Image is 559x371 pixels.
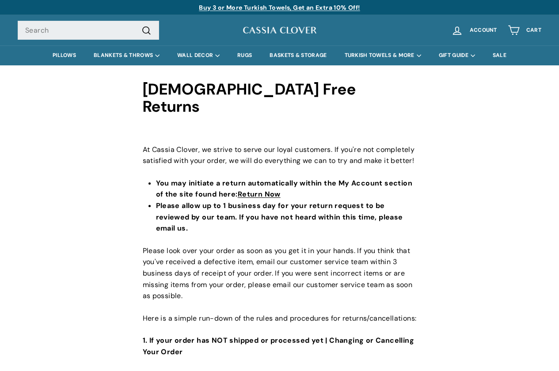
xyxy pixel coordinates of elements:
[238,189,281,199] a: Return Now
[470,27,497,33] span: Account
[261,45,335,65] a: BASKETS & STORAGE
[199,4,360,11] a: Buy 3 or More Turkish Towels, Get an Extra 10% Off!
[526,27,541,33] span: Cart
[143,336,414,356] strong: 1. If your order has NOT shipped or processed yet | Changing or Cancelling Your Order
[168,45,228,65] summary: WALL DECOR
[228,45,261,65] a: RUGS
[85,45,168,65] summary: BLANKETS & THROWS
[430,45,484,65] summary: GIFT GUIDE
[156,201,403,233] strong: Please allow up to 1 business day for your return request to be reviewed by our team. If you have...
[143,132,417,167] p: At Cassia Clover, we strive to serve our loyal customers. If you're not completely satisfied with...
[143,313,417,324] p: Here is a simple run-down of the rules and procedures for returns/cancellations:
[156,178,413,199] strong: You may initiate a return automatically within the My Account section of the site found here:
[143,81,417,115] h1: [DEMOGRAPHIC_DATA] Free Returns
[44,45,85,65] a: PILLOWS
[502,17,547,43] a: Cart
[143,245,417,302] p: Please look over your order as soon as you get it in your hands. If you think that you've receive...
[484,45,515,65] a: SALE
[18,21,159,40] input: Search
[336,45,430,65] summary: TURKISH TOWELS & MORE
[446,17,502,43] a: Account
